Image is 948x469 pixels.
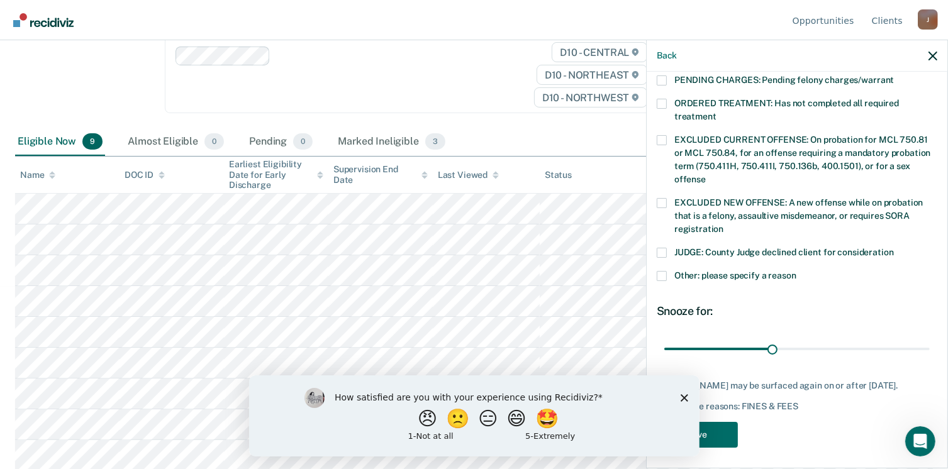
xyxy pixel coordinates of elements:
div: Supervision End Date [333,164,428,185]
span: 3 [425,133,445,150]
span: D10 - NORTHWEST [534,87,647,108]
span: 0 [293,133,313,150]
span: 9 [82,133,103,150]
div: Last Viewed [438,170,499,180]
span: EXCLUDED NEW OFFENSE: A new offense while on probation that is a felony, assaultive misdemeanor, ... [674,197,923,234]
div: Earliest Eligibility Date for Early Discharge [229,159,323,190]
span: PENDING CHARGES: Pending felony charges/warrant [674,75,894,85]
div: Almost Eligible [125,128,226,156]
iframe: Intercom live chat [905,426,935,456]
span: Other: please specify a reason [674,270,796,280]
span: EXCLUDED CURRENT OFFENSE: On probation for MCL 750.81 or MCL 750.84, for an offense requiring a m... [674,135,930,184]
div: Status [545,170,572,180]
button: Back [657,50,677,61]
div: [PERSON_NAME] may be surfaced again on or after [DATE]. [657,380,937,391]
span: JUDGE: County Judge declined client for consideration [674,247,894,257]
img: Recidiviz [13,13,74,27]
div: DOC ID [125,170,165,180]
div: Name [20,170,55,180]
iframe: Survey by Kim from Recidiviz [249,375,700,456]
div: J [918,9,938,30]
span: D10 - CENTRAL [552,42,647,62]
div: Not eligible reasons: FINES & FEES [657,401,937,412]
span: ORDERED TREATMENT: Has not completed all required treatment [674,98,899,121]
div: Marked Ineligible [335,128,448,156]
div: Snooze for: [657,304,937,318]
div: Pending [247,128,315,156]
span: 0 [204,133,224,150]
div: Eligible Now [15,128,105,156]
button: Profile dropdown button [918,9,938,30]
span: D10 - NORTHEAST [537,65,647,85]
